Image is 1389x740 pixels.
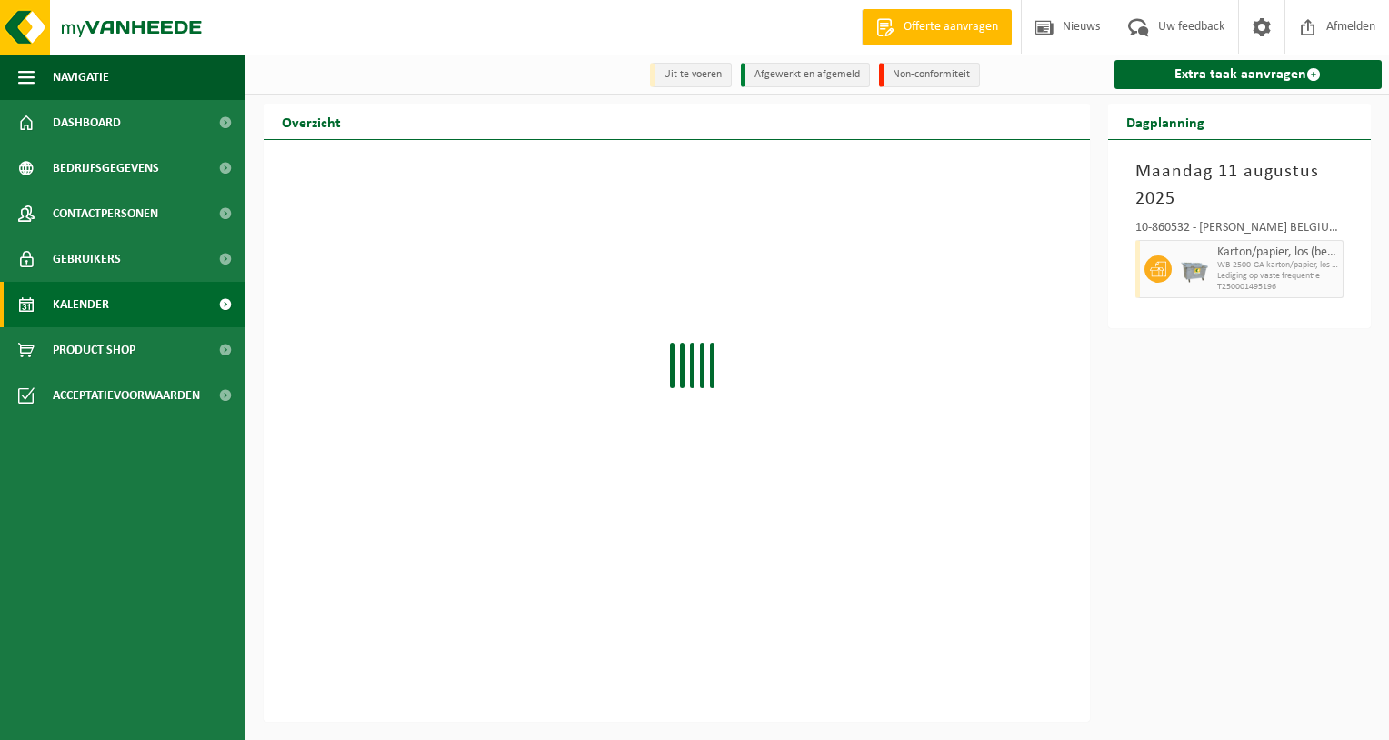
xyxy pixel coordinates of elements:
h3: Maandag 11 augustus 2025 [1135,158,1344,213]
span: Dashboard [53,100,121,145]
span: T250001495196 [1217,282,1339,293]
span: Bedrijfsgegevens [53,145,159,191]
span: Contactpersonen [53,191,158,236]
li: Non-conformiteit [879,63,980,87]
span: Navigatie [53,55,109,100]
span: Karton/papier, los (bedrijven) [1217,245,1339,260]
img: WB-2500-GAL-GY-01 [1181,255,1208,283]
h2: Overzicht [264,104,359,139]
a: Offerte aanvragen [862,9,1012,45]
div: 10-860532 - [PERSON_NAME] BELGIUM - [PERSON_NAME] - [GEOGRAPHIC_DATA] [1135,222,1344,240]
a: Extra taak aanvragen [1114,60,1383,89]
span: Product Shop [53,327,135,373]
span: Lediging op vaste frequentie [1217,271,1339,282]
li: Afgewerkt en afgemeld [741,63,870,87]
li: Uit te voeren [650,63,732,87]
span: Acceptatievoorwaarden [53,373,200,418]
span: WB-2500-GA karton/papier, los (bedrijven) [1217,260,1339,271]
span: Offerte aanvragen [899,18,1003,36]
span: Gebruikers [53,236,121,282]
span: Kalender [53,282,109,327]
h2: Dagplanning [1108,104,1223,139]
